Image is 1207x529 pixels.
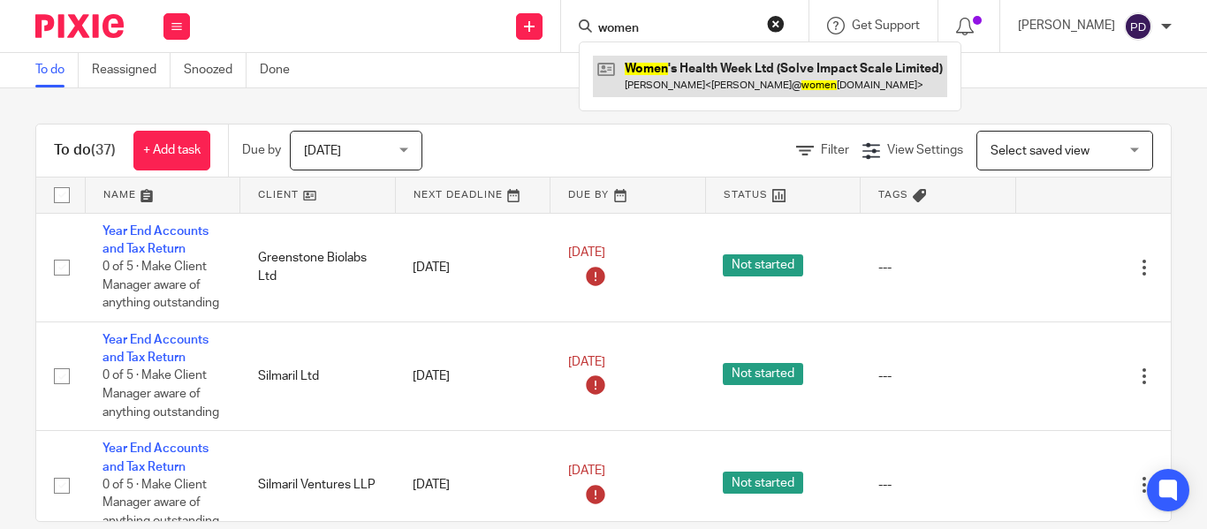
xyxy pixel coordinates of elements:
span: 0 of 5 · Make Client Manager aware of anything outstanding [102,479,219,527]
p: Due by [242,141,281,159]
a: Year End Accounts and Tax Return [102,442,209,472]
span: Tags [878,190,908,200]
input: Search [596,21,755,37]
span: Not started [723,472,803,494]
span: [DATE] [304,145,341,157]
div: --- [878,367,998,385]
td: [DATE] [395,321,550,430]
a: Snoozed [184,53,247,87]
span: [DATE] [568,247,605,260]
span: Select saved view [991,145,1089,157]
span: View Settings [887,144,963,156]
span: Filter [821,144,849,156]
a: Year End Accounts and Tax Return [102,334,209,364]
span: Get Support [852,19,920,32]
div: --- [878,476,998,494]
div: --- [878,259,998,276]
button: Clear [767,15,785,33]
td: Greenstone Biolabs Ltd [240,213,396,321]
img: Pixie [35,14,124,38]
td: Silmaril Ltd [240,321,396,430]
p: [PERSON_NAME] [1018,17,1115,34]
h1: To do [54,141,116,160]
a: Year End Accounts and Tax Return [102,225,209,255]
span: 0 of 5 · Make Client Manager aware of anything outstanding [102,370,219,419]
a: + Add task [133,131,210,170]
span: (37) [91,143,116,157]
a: To do [35,53,79,87]
span: Not started [723,363,803,385]
a: Done [260,53,303,87]
span: Not started [723,254,803,276]
span: [DATE] [568,356,605,368]
img: svg%3E [1124,12,1152,41]
td: [DATE] [395,213,550,321]
span: [DATE] [568,465,605,477]
span: 0 of 5 · Make Client Manager aware of anything outstanding [102,261,219,309]
a: Reassigned [92,53,171,87]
